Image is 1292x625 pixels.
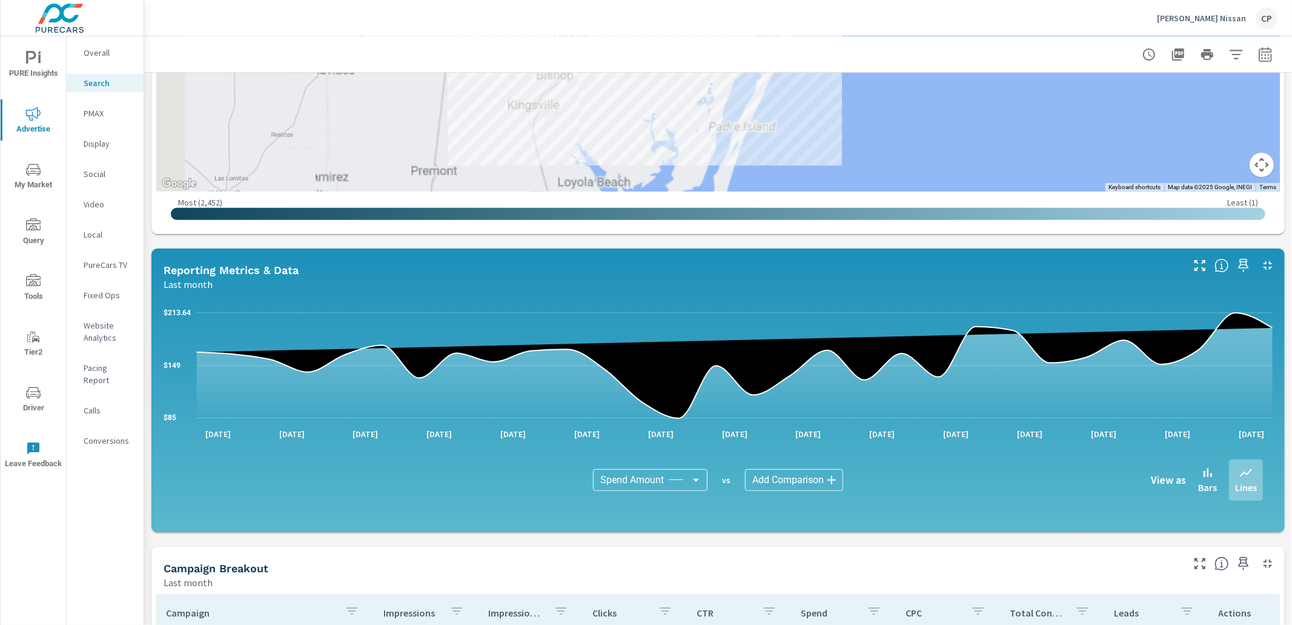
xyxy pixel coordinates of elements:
[1151,474,1186,486] h6: View as
[84,138,134,150] p: Display
[67,286,144,304] div: Fixed Ops
[67,104,144,122] div: PMAX
[159,176,199,192] a: Open this area in Google Maps (opens a new window)
[197,428,239,440] p: [DATE]
[1256,7,1277,29] div: CP
[164,277,213,292] p: Last month
[84,107,134,119] p: PMAX
[1168,184,1252,190] span: Map data ©2025 Google, INEGI
[418,428,460,440] p: [DATE]
[4,51,62,81] span: PURE Insights
[271,428,313,440] p: [DATE]
[1190,256,1210,275] button: Make Fullscreen
[67,44,144,62] div: Overall
[383,607,439,619] p: Impressions
[4,107,62,136] span: Advertise
[1156,428,1199,440] p: [DATE]
[1259,184,1276,190] a: Terms (opens in new tab)
[492,428,534,440] p: [DATE]
[84,229,134,241] p: Local
[84,362,134,386] p: Pacing Report
[84,259,134,271] p: PureCars TV
[67,195,144,213] div: Video
[566,428,608,440] p: [DATE]
[1166,42,1190,67] button: "Export Report to PDF"
[1214,258,1229,273] span: Understand Search data over time and see how metrics compare to each other.
[67,401,144,419] div: Calls
[1219,607,1274,619] p: Actions
[164,361,181,370] text: $149
[861,428,904,440] p: [DATE]
[84,77,134,89] p: Search
[67,226,144,244] div: Local
[935,428,977,440] p: [DATE]
[1214,556,1229,571] span: This is a summary of Search performance results by campaign. Each column can be sorted.
[1234,256,1253,275] span: Save this to your personalized report
[4,162,62,192] span: My Market
[592,607,648,619] p: Clicks
[4,330,62,359] span: Tier2
[164,264,299,276] h5: Reporting Metrics & Data
[178,197,222,208] p: Most ( 2,452 )
[1230,428,1273,440] p: [DATE]
[4,274,62,304] span: Tools
[1195,42,1219,67] button: Print Report
[67,359,144,389] div: Pacing Report
[1235,480,1257,495] p: Lines
[166,607,335,619] p: Campaign
[67,74,144,92] div: Search
[164,309,191,317] text: $213.64
[4,218,62,248] span: Query
[1198,480,1217,495] p: Bars
[752,474,824,486] span: Add Comparison
[1009,428,1051,440] p: [DATE]
[714,428,756,440] p: [DATE]
[1082,428,1125,440] p: [DATE]
[906,607,961,619] p: CPC
[707,475,745,486] p: vs
[640,428,682,440] p: [DATE]
[1157,13,1246,24] p: [PERSON_NAME] Nissan
[1,36,66,483] div: nav menu
[67,316,144,347] div: Website Analytics
[84,168,134,180] p: Social
[1258,256,1277,275] button: Minimize Widget
[745,469,843,491] div: Add Comparison
[1258,554,1277,573] button: Minimize Widget
[67,256,144,274] div: PureCars TV
[84,47,134,59] p: Overall
[84,435,134,447] p: Conversions
[1108,183,1161,192] button: Keyboard shortcuts
[1010,607,1065,619] p: Total Conversions
[84,319,134,344] p: Website Analytics
[697,607,752,619] p: CTR
[4,386,62,415] span: Driver
[344,428,386,440] p: [DATE]
[488,607,544,619] p: Impression Share
[1227,197,1258,208] p: Least ( 1 )
[1250,153,1274,177] button: Map camera controls
[67,135,144,153] div: Display
[159,176,199,192] img: Google
[600,474,664,486] span: Spend Amount
[164,575,213,590] p: Last month
[164,413,176,422] text: $85
[801,607,856,619] p: Spend
[1253,42,1277,67] button: Select Date Range
[67,165,144,183] div: Social
[4,441,62,471] span: Leave Feedback
[593,469,707,491] div: Spend Amount
[1114,607,1170,619] p: Leads
[1190,554,1210,573] button: Make Fullscreen
[164,562,268,575] h5: Campaign Breakout
[84,198,134,210] p: Video
[787,428,830,440] p: [DATE]
[67,432,144,450] div: Conversions
[1224,42,1248,67] button: Apply Filters
[84,404,134,416] p: Calls
[84,289,134,301] p: Fixed Ops
[1234,554,1253,573] span: Save this to your personalized report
